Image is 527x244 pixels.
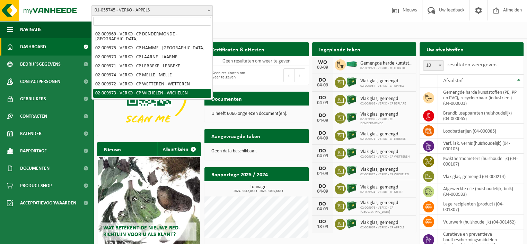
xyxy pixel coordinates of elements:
[98,157,200,244] a: Wat betekent de nieuwe RED-richtlijn voor u als klant?
[97,142,128,156] h2: Nieuws
[204,129,267,143] h2: Aangevraagde taken
[316,225,330,229] div: 18-09
[157,142,200,156] a: Alle artikelen
[438,169,524,184] td: vlak glas, gemengd (04-000214)
[316,83,330,88] div: 04-09
[360,190,403,194] span: 02-009974 - VERKO - CP MELLE
[346,182,358,194] img: CR-BO-1C-1900-MET-01
[211,149,301,154] p: Geen data beschikbaar.
[204,167,275,181] h2: Rapportage 2025 / 2024
[360,84,404,88] span: 02-009967 - VERKO - CP APPELS
[312,42,367,56] h2: Ingeplande taken
[20,142,47,160] span: Rapportage
[316,95,330,101] div: DO
[93,53,211,62] li: 02-009970 - VERKO - CP LAARNE - LAARNE
[211,111,301,116] p: U heeft 6066 ongelezen document(en).
[93,80,211,89] li: 02-009972 - VERKO - CP WETTEREN - WETTEREN
[346,147,358,159] img: CR-BO-1C-1900-MET-01
[360,167,409,173] span: Vlak glas, gemengd
[360,155,410,159] span: 02-009972 - VERKO - CP WETTEREN
[360,137,406,141] span: 02-009971 - VERKO - CP LEBBEKE
[316,201,330,207] div: DO
[346,94,358,106] img: CR-BO-1C-1900-MET-01
[360,102,406,106] span: 02-009968 - VERKO - CP BERLARE
[316,101,330,106] div: 04-09
[447,62,497,68] label: resultaten weergeven
[438,87,524,108] td: gemengde harde kunststoffen (PE, PP en PVC), recycleerbaar (industrieel) (04-000001)
[360,173,409,177] span: 02-009973 - VERKO - CP WICHELEN
[360,132,406,137] span: Vlak glas, gemengd
[20,108,47,125] span: Contracten
[360,96,406,102] span: Vlak glas, gemengd
[103,225,180,237] span: Wat betekent de nieuwe RED-richtlijn voor u als klant?
[316,154,330,159] div: 04-09
[93,44,211,53] li: 02-009975 - VERKO - CP HAMME - [GEOGRAPHIC_DATA]
[316,171,330,176] div: 04-09
[360,200,413,206] span: Vlak glas, gemengd
[316,184,330,189] div: DO
[346,111,358,123] img: CR-BO-1C-1900-MET-01
[316,60,330,65] div: WO
[316,65,330,70] div: 03-09
[438,124,524,138] td: loodbatterijen (04-000085)
[360,66,413,70] span: 02-009971 - VERKO - CP LEBBEKE
[346,61,358,67] img: HK-XC-40-GN-00
[20,90,46,108] span: Gebruikers
[92,6,212,15] span: 01-055745 - VERKO - APPELS
[93,30,211,44] li: 02-009969 - VERKO - CP DENDERMONDE - [GEOGRAPHIC_DATA]
[93,89,211,98] li: 02-009973 - VERKO - CP WICHELEN - WICHELEN
[208,190,308,193] span: 2024: 1312,815 t - 2025: 1085,666 t
[438,184,524,199] td: afgewerkte olie (huishoudelijk, bulk) (04-000933)
[316,219,330,225] div: DO
[204,42,271,56] h2: Certificaten & attesten
[20,56,61,73] span: Bedrijfsgegevens
[316,77,330,83] div: DO
[360,220,404,226] span: Vlak glas, gemengd
[346,76,358,88] img: CR-BO-1C-1900-MET-01
[438,138,524,154] td: verf, lak, vernis (huishoudelijk) (04-000105)
[346,218,358,229] img: CR-BO-1C-1900-MET-01
[316,166,330,171] div: DO
[93,71,211,80] li: 02-009974 - VERKO - CP MELLE - MELLE
[20,21,42,38] span: Navigatie
[316,136,330,141] div: 04-09
[283,68,295,82] button: Previous
[316,131,330,136] div: DO
[316,113,330,118] div: DO
[346,165,358,176] img: CR-BO-1C-1900-MET-01
[360,112,413,117] span: Vlak glas, gemengd
[443,78,463,84] span: Afvalstof
[420,42,471,56] h2: Uw afvalstoffen
[360,185,403,190] span: Vlak glas, gemengd
[360,226,404,230] span: 02-009967 - VERKO - CP APPELS
[438,214,524,229] td: vuurwerk (huishoudelijk) (04-001462)
[360,61,413,66] span: Gemengde harde kunststoffen (pe, pp en pvc), recycleerbaar (industrieel)
[316,118,330,123] div: 04-09
[316,148,330,154] div: DO
[204,92,249,105] h2: Documenten
[438,108,524,124] td: brandblusapparaten (huishoudelijk) (04-000065)
[20,73,60,90] span: Contactpersonen
[257,181,308,195] a: Bekijk rapportage
[204,56,308,66] td: Geen resultaten om weer te geven
[20,38,46,56] span: Dashboard
[20,125,42,142] span: Kalender
[20,160,50,177] span: Documenten
[295,68,305,82] button: Next
[423,60,444,71] span: 10
[360,78,404,84] span: Vlak glas, gemengd
[360,149,410,155] span: Vlak glas, gemengd
[20,177,52,194] span: Product Shop
[346,129,358,141] img: CR-BO-1C-1900-MET-01
[423,61,443,70] span: 10
[438,199,524,214] td: lege recipiënten (product) (04-001307)
[360,206,413,214] span: 02-009976 - VERKO - CP [GEOGRAPHIC_DATA]
[20,194,76,212] span: Acceptatievoorwaarden
[208,68,253,83] div: Geen resultaten om weer te geven
[346,200,358,212] img: CR-BO-1C-1900-MET-01
[316,189,330,194] div: 04-09
[91,5,213,16] span: 01-055745 - VERKO - APPELS
[208,185,308,193] h3: Tonnage
[360,117,413,126] span: 02-009969 - VERKO - CP DENDERMONDE
[316,207,330,212] div: 04-09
